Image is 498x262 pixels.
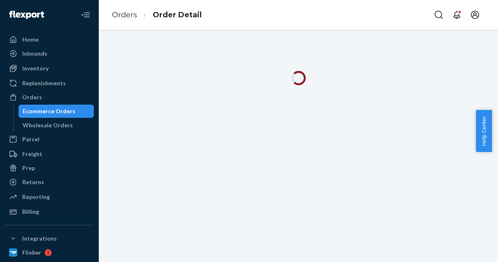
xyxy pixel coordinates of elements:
[22,93,42,101] div: Orders
[5,232,94,245] button: Integrations
[22,234,57,243] div: Integrations
[22,49,47,58] div: Inbounds
[467,7,483,23] button: Open account menu
[22,135,40,143] div: Parcel
[22,178,44,186] div: Returns
[5,161,94,175] a: Prep
[5,133,94,146] a: Parcel
[476,110,492,152] button: Help Center
[9,11,44,19] img: Flexport logo
[23,107,75,115] div: Ecommerce Orders
[22,64,49,73] div: Inventory
[22,193,50,201] div: Reporting
[23,121,73,129] div: Wholesale Orders
[5,91,94,104] a: Orders
[5,47,94,60] a: Inbounds
[77,7,94,23] button: Close Navigation
[112,10,137,19] a: Orders
[22,248,41,257] div: Flieber
[5,190,94,204] a: Reporting
[5,205,94,218] a: Billing
[153,10,202,19] a: Order Detail
[5,246,94,259] a: Flieber
[22,35,39,44] div: Home
[5,62,94,75] a: Inventory
[22,208,39,216] div: Billing
[19,105,94,118] a: Ecommerce Orders
[5,33,94,46] a: Home
[22,164,35,172] div: Prep
[5,147,94,161] a: Freight
[22,150,42,158] div: Freight
[5,175,94,189] a: Returns
[105,3,208,27] ol: breadcrumbs
[431,7,447,23] button: Open Search Box
[5,77,94,90] a: Replenishments
[22,79,66,87] div: Replenishments
[446,237,490,258] iframe: Opens a widget where you can chat to one of our agents
[19,119,94,132] a: Wholesale Orders
[449,7,465,23] button: Open notifications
